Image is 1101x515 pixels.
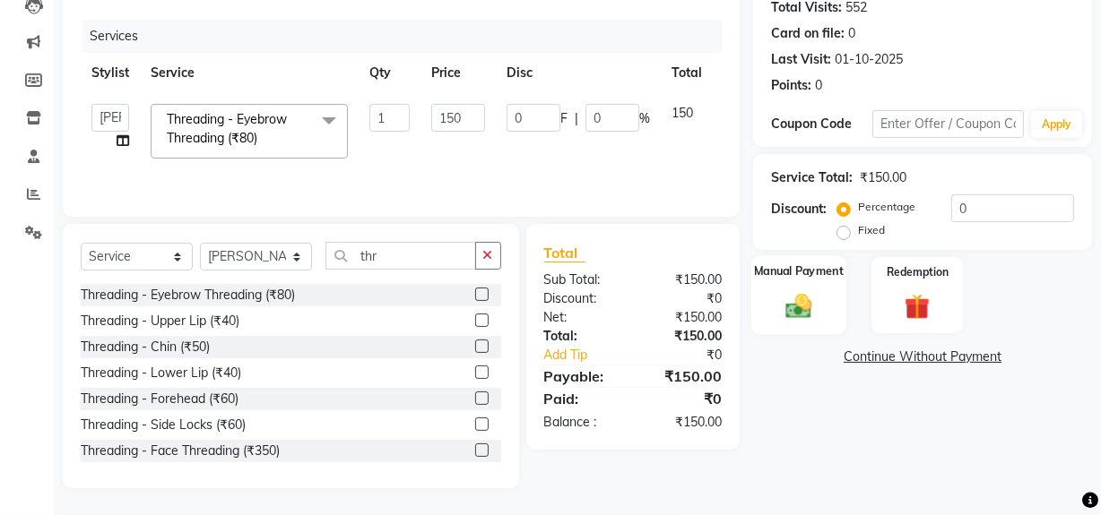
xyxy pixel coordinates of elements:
[633,327,735,346] div: ₹150.00
[835,50,903,69] div: 01-10-2025
[771,200,827,219] div: Discount:
[531,413,633,432] div: Balance :
[771,115,872,133] div: Coupon Code
[325,242,476,270] input: Search or Scan
[713,53,772,93] th: Action
[633,388,735,409] div: ₹0
[897,291,938,322] img: _gift.svg
[672,105,693,121] span: 150
[544,244,585,262] span: Total
[531,327,633,346] div: Total:
[81,286,295,305] div: Threading - Eyebrow Threading (₹80)
[140,53,359,93] th: Service
[1031,111,1082,138] button: Apply
[858,199,915,215] label: Percentage
[633,289,735,308] div: ₹0
[496,53,661,93] th: Disc
[531,388,633,409] div: Paid:
[81,53,140,93] th: Stylist
[633,308,735,327] div: ₹150.00
[771,76,811,95] div: Points:
[167,111,287,146] span: Threading - Eyebrow Threading (₹80)
[82,20,735,53] div: Services
[639,109,650,128] span: %
[531,270,633,289] div: Sub Total:
[858,222,885,238] label: Fixed
[754,262,844,279] label: Manual Payment
[633,413,735,432] div: ₹150.00
[359,53,420,93] th: Qty
[81,312,239,330] div: Threading - Upper Lip (₹40)
[531,289,633,308] div: Discount:
[650,346,735,365] div: ₹0
[872,110,1024,138] input: Enter Offer / Coupon Code
[815,76,822,95] div: 0
[777,290,820,321] img: _cash.svg
[81,338,210,356] div: Threading - Chin (₹50)
[887,264,949,280] label: Redemption
[531,365,633,387] div: Payable:
[633,270,735,289] div: ₹150.00
[81,390,238,408] div: Threading - Forehead (₹60)
[81,442,280,460] div: Threading - Face Threading (₹350)
[420,53,496,93] th: Price
[771,24,845,43] div: Card on file:
[81,416,246,434] div: Threading - Side Locks (₹60)
[771,168,853,187] div: Service Total:
[81,364,241,382] div: Threading - Lower Lip (₹40)
[757,348,1088,366] a: Continue Without Payment
[531,346,650,365] a: Add Tip
[560,109,568,128] span: F
[661,53,713,93] th: Total
[633,365,735,387] div: ₹150.00
[575,109,578,128] span: |
[860,168,906,187] div: ₹150.00
[848,24,855,43] div: 0
[257,130,265,146] a: x
[531,308,633,327] div: Net:
[771,50,831,69] div: Last Visit:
